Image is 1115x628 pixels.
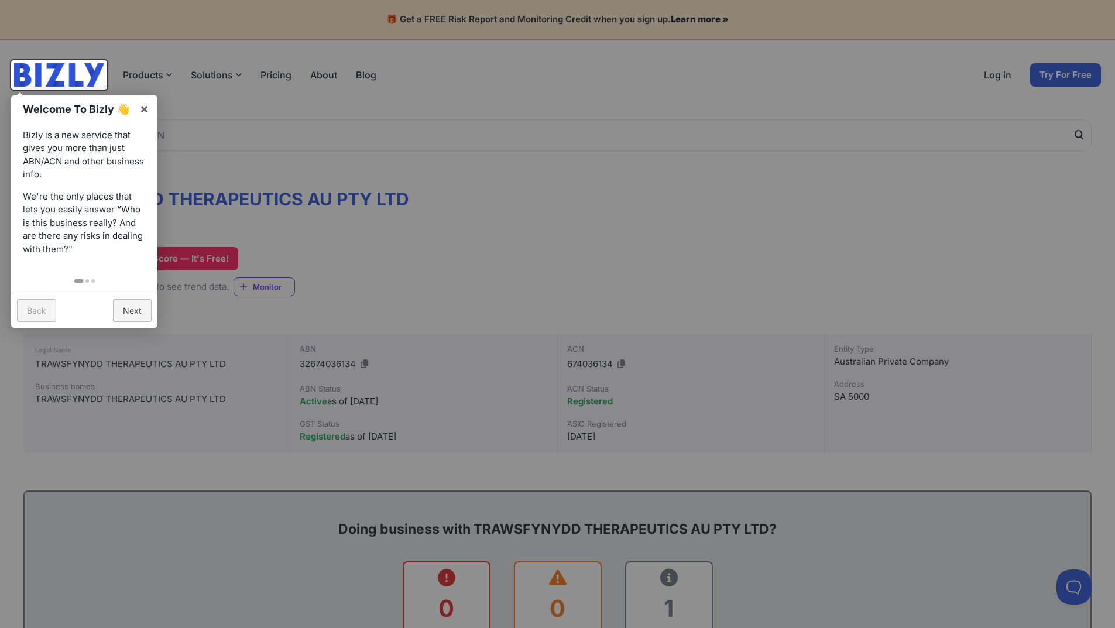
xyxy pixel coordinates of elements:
a: × [131,95,157,122]
h1: Welcome To Bizly 👋 [23,101,133,117]
p: Bizly is a new service that gives you more than just ABN/ACN and other business info. [23,129,146,181]
p: We're the only places that lets you easily answer “Who is this business really? And are there any... [23,190,146,256]
a: Back [17,299,56,322]
a: Next [113,299,152,322]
